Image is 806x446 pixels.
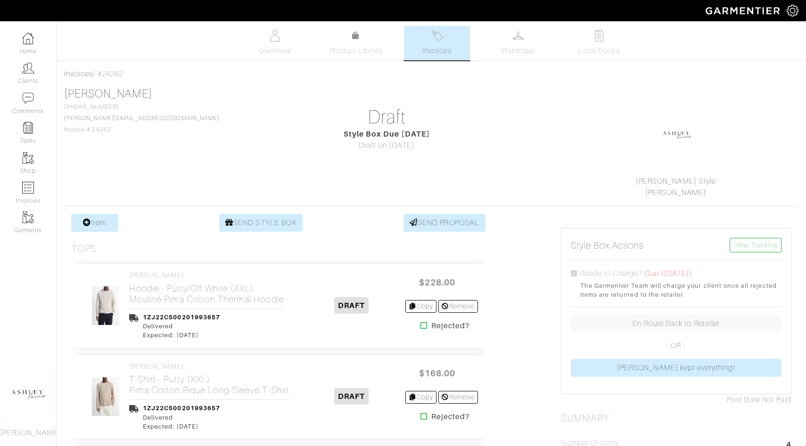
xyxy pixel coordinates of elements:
span: [PHONE_NUMBER] Invoice # 24262 [64,104,220,133]
a: [PERSON_NAME] Style [636,177,716,186]
strong: Rejected? [431,320,469,332]
a: En Route Back to Retailer [571,315,781,332]
img: gear-icon-white-bd11855cb880d31180b6d7d6211b90ccbf57a29d726f0c71d8c61bd08dd39cc2.png [787,5,798,16]
a: 1ZJ22C500201993657 [143,314,220,321]
span: Overview [259,45,290,57]
img: orders-icon-0abe47150d42831381b5fb84f609e132dff9fe21cb692f30cb5eec754e2cba89.png [22,182,34,194]
span: Paid Date: [727,396,762,404]
img: garmentier-logo-header-white-b43fb05a5012e4ada735d5af1a66efaba907eab6374d6393d1fbf88cb4ef424d.png [701,2,787,19]
a: [PERSON_NAME] Hoodie - Putty/Off White (XXL)Mouliné Pima Cotton Thermal Hoodie [129,271,284,305]
a: Invoices [404,26,470,60]
a: Overview [242,26,308,60]
img: wardrobe-487a4870c1b7c33e795ec22d11cfc2ed9d08956e64fb3008fe2437562e282088.svg [512,30,524,41]
a: Remove [438,300,477,313]
span: Look Books [578,45,620,57]
a: Item [71,214,118,232]
div: Expected: [DATE] [143,422,220,431]
div: Style Box Due [DATE] [271,129,502,140]
h4: [PERSON_NAME] [129,363,289,371]
div: Not Paid [561,394,791,405]
strong: Rejected? [431,411,469,422]
span: DRAFT [334,388,369,405]
a: Copy [405,300,437,313]
img: dashboard-icon-dbcd8f5a0b271acd01030246c82b418ddd0df26cd7fceb0bd07c9910d44c42f6.png [22,32,34,44]
span: Due ([DATE]) [645,269,692,278]
h2: T-Shirt - Putty (XXL) Pima Cotton Piqué Long-Sleeve T-Shirt [129,374,289,396]
a: Look Books [566,26,632,60]
img: clients-icon-6bae9207a08558b7cb47a8932f037763ab4055f8c8b6bfacd5dc20c3e0201464.png [22,62,34,74]
a: Product Library [323,30,389,57]
span: $228.00 [409,272,466,292]
a: 1ZJ22C500201993657 [143,405,220,412]
div: / #24262 [64,68,798,80]
h5: Style Box Actions [571,240,644,251]
a: SEND PROPOSAL [403,214,485,232]
small: The Garmentier Team will charge your client once all rejected items are returned to the retailer. [580,281,781,299]
div: Delivered [143,413,220,422]
label: Ready to Charge? [580,268,643,279]
img: okhkJxsQsug8ErY7G9ypRsDh.png [653,110,700,157]
a: [PERSON_NAME] kept everything! [571,359,781,377]
a: [PERSON_NAME] T-Shirt - Putty (XXL)Pima Cotton Piqué Long-Sleeve T-Shirt [129,363,289,396]
img: reminder-icon-8004d30b9f0a5d33ae49ab947aed9ed385cf756f9e5892f1edd6e32f2345188e.png [22,122,34,134]
h1: Draft [271,106,502,129]
span: Wardrobe [501,45,535,57]
img: NSBxuXX3pRuMUipEnmRzbLhi [91,286,120,325]
span: DRAFT [334,297,369,314]
div: Draft on [DATE] [271,140,502,151]
img: basicinfo-40fd8af6dae0f16599ec9e87c0ef1c0a1fdea2edbe929e3d69a839185d80c458.svg [269,30,281,41]
h2: Summary [561,413,791,424]
h2: Hoodie - Putty/Off White (XXL) Mouliné Pima Cotton Thermal Hoodie [129,283,284,305]
h4: [PERSON_NAME] [129,271,284,279]
a: Wardrobe [485,26,551,60]
a: SEND STYLE BOX [219,214,303,232]
img: orders-27d20c2124de7fd6de4e0e44c1d41de31381a507db9b33961299e4e07d508b8c.svg [431,30,443,41]
span: Invoices [422,45,451,57]
div: Expected: [DATE] [143,331,220,340]
img: garments-icon-b7da505a4dc4fd61783c78ac3ca0ef83fa9d6f193b1c9dc38574b1d14d53ca28.png [22,152,34,164]
a: View Tracking [730,238,781,252]
span: Product Library [329,45,383,57]
span: $168.00 [409,363,466,383]
img: garments-icon-b7da505a4dc4fd61783c78ac3ca0ef83fa9d6f193b1c9dc38574b1d14d53ca28.png [22,211,34,223]
div: Delivered [143,322,220,331]
a: Remove [438,391,477,404]
a: Copy [405,391,437,404]
img: comment-icon-a0a6a9ef722e966f86d9cbdc48e553b5cf19dbc54f86b18d962a5391bc8f6eb6.png [22,92,34,104]
img: MSo6duGWStKJyj4V7eMVnAkZ [91,377,120,416]
img: todo-9ac3debb85659649dc8f770b8b6100bb5dab4b48dedcbae339e5042a72dfd3cc.svg [593,30,605,41]
h3: Tops [71,243,97,255]
p: - OR - [571,340,781,351]
a: [PERSON_NAME] [645,188,707,197]
a: Invoices [64,70,93,78]
a: [PERSON_NAME] [64,88,152,100]
a: [PERSON_NAME][EMAIL_ADDRESS][DOMAIN_NAME] [64,115,220,122]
